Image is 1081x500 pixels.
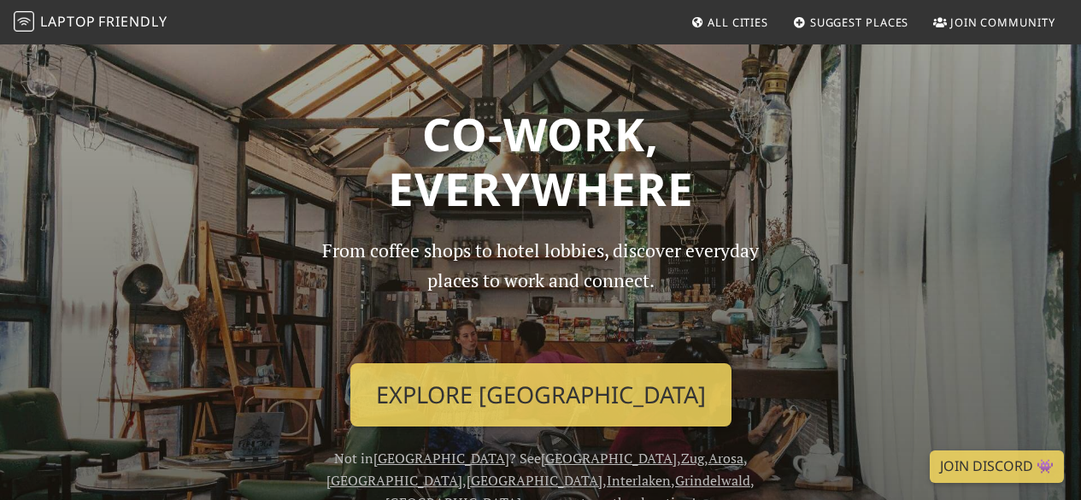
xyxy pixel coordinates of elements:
a: Explore [GEOGRAPHIC_DATA] [350,363,731,426]
span: All Cities [708,15,768,30]
a: Interlaken [607,471,671,490]
a: [GEOGRAPHIC_DATA] [467,471,602,490]
a: [GEOGRAPHIC_DATA] [541,449,677,468]
h1: Co-work, Everywhere [64,107,1018,215]
a: Join Discord 👾 [930,450,1064,483]
p: From coffee shops to hotel lobbies, discover everyday places to work and connect. [308,236,774,350]
img: LaptopFriendly [14,11,34,32]
span: Join Community [950,15,1055,30]
a: [GEOGRAPHIC_DATA] [373,449,509,468]
a: Arosa [708,449,743,468]
a: LaptopFriendly LaptopFriendly [14,8,167,38]
a: Suggest Places [786,7,916,38]
a: All Cities [684,7,775,38]
a: Zug [681,449,704,468]
span: Laptop [40,12,96,31]
a: Join Community [926,7,1062,38]
a: Grindelwald [675,471,750,490]
a: [GEOGRAPHIC_DATA] [326,471,462,490]
span: Friendly [98,12,167,31]
span: Suggest Places [810,15,909,30]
